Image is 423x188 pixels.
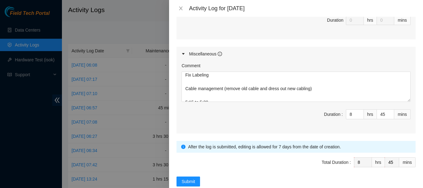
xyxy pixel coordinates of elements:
[188,143,411,150] div: After the log is submitted, editing is allowed for 7 days from the date of creation.
[177,47,416,61] div: Miscellaneous info-circle
[181,178,195,185] span: Submit
[364,15,377,25] div: hrs
[189,5,416,12] div: Activity Log for [DATE]
[177,177,200,186] button: Submit
[181,52,185,56] span: caret-right
[399,157,416,167] div: mins
[394,109,411,119] div: mins
[178,6,183,11] span: close
[218,52,222,56] span: info-circle
[181,72,411,102] textarea: Comment
[177,6,185,11] button: Close
[189,50,222,57] div: Miscellaneous
[324,111,343,118] div: Duration :
[181,145,185,149] span: info-circle
[181,62,200,69] label: Comment
[364,109,377,119] div: hrs
[394,15,411,25] div: mins
[372,157,385,167] div: hrs
[327,17,343,24] div: Duration
[322,159,351,166] div: Total Duration :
